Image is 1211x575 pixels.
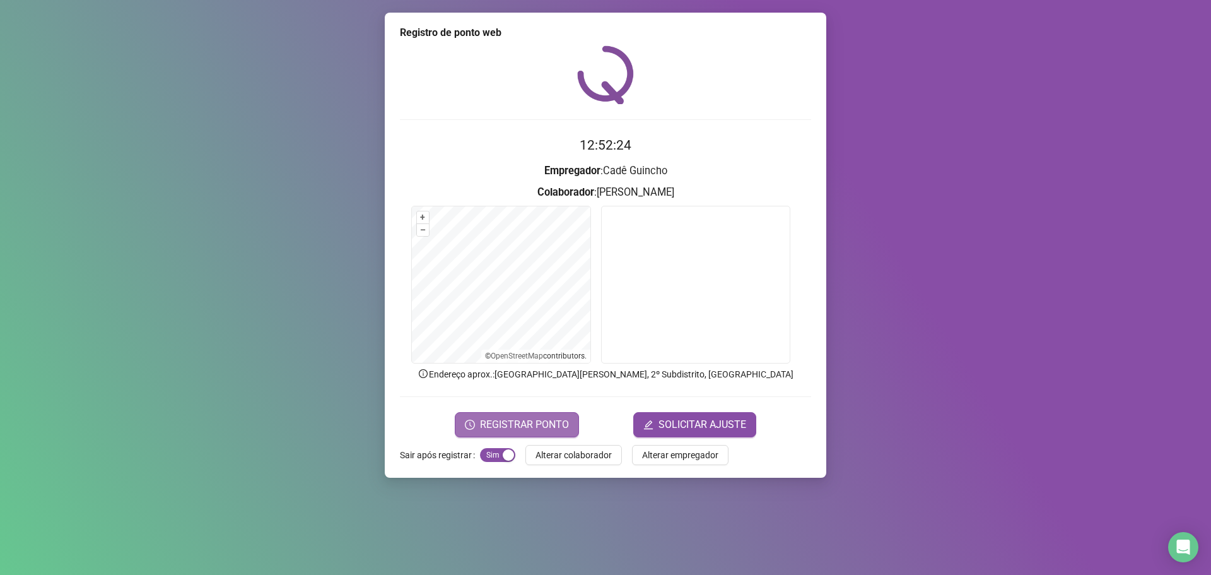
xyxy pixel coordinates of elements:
[417,224,429,236] button: –
[580,138,631,153] time: 12:52:24
[525,445,622,465] button: Alterar colaborador
[465,420,475,430] span: clock-circle
[642,448,718,462] span: Alterar empregador
[485,352,587,360] li: © contributors.
[455,412,579,437] button: REGISTRAR PONTO
[1168,532,1198,562] div: Open Intercom Messenger
[400,445,480,465] label: Sair após registrar
[544,165,600,177] strong: Empregador
[537,186,594,198] strong: Colaborador
[491,352,543,360] a: OpenStreetMap
[535,448,612,462] span: Alterar colaborador
[480,417,569,432] span: REGISTRAR PONTO
[643,420,653,430] span: edit
[633,412,756,437] button: editSOLICITAR AJUSTE
[577,45,634,104] img: QRPoint
[417,211,429,223] button: +
[658,417,746,432] span: SOLICITAR AJUSTE
[632,445,728,465] button: Alterar empregador
[400,163,811,179] h3: : Cadê Guincho
[400,184,811,201] h3: : [PERSON_NAME]
[400,25,811,40] div: Registro de ponto web
[418,368,429,379] span: info-circle
[400,367,811,381] p: Endereço aprox. : [GEOGRAPHIC_DATA][PERSON_NAME], 2º Subdistrito, [GEOGRAPHIC_DATA]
